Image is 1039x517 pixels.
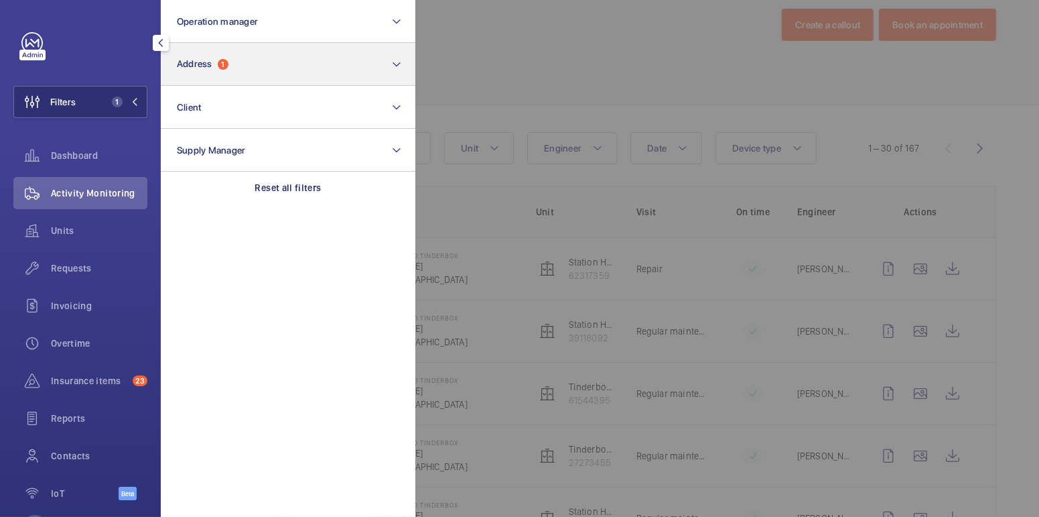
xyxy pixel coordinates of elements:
span: Beta [119,487,137,500]
span: 23 [133,376,147,386]
span: 1 [112,97,123,107]
span: Units [51,224,147,237]
span: Overtime [51,337,147,350]
span: Activity Monitoring [51,186,147,200]
span: Invoicing [51,299,147,312]
span: IoT [51,487,119,500]
span: Dashboard [51,149,147,162]
span: Filters [50,95,76,109]
button: Filters1 [13,86,147,118]
span: Reports [51,412,147,425]
span: Requests [51,262,147,275]
span: Contacts [51,449,147,463]
span: Insurance items [51,374,127,388]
